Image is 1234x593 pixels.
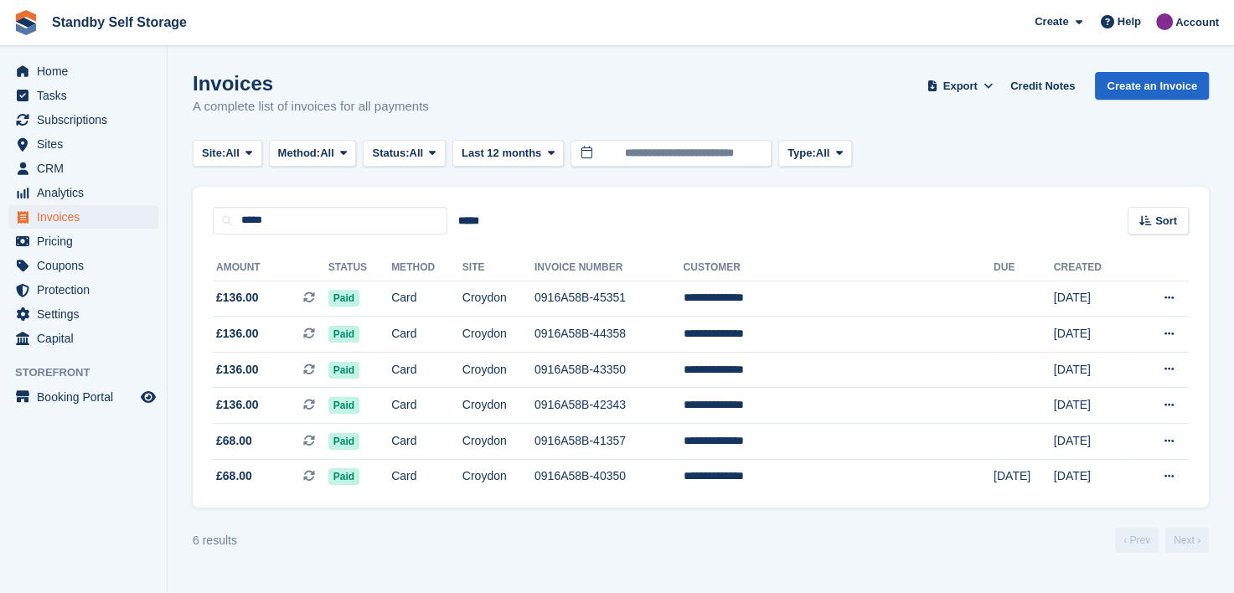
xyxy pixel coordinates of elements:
td: Card [391,424,462,460]
span: £136.00 [216,289,259,307]
td: [DATE] [994,459,1054,494]
a: menu [8,278,158,302]
span: Protection [37,278,137,302]
span: £136.00 [216,396,259,414]
button: Status: All [363,140,445,168]
td: Croydon [462,352,534,388]
span: £136.00 [216,361,259,379]
a: menu [8,205,158,229]
th: Method [391,255,462,281]
span: Method: [278,145,321,162]
a: Preview store [138,387,158,407]
td: Card [391,317,462,353]
span: Paid [328,326,359,343]
a: Standby Self Storage [45,8,194,36]
td: 0916A58B-40350 [534,459,684,494]
a: menu [8,59,158,83]
span: Paid [328,362,359,379]
td: 0916A58B-44358 [534,317,684,353]
a: menu [8,181,158,204]
th: Invoice Number [534,255,684,281]
a: Create an Invoice [1095,72,1209,100]
th: Amount [213,255,328,281]
span: Account [1175,14,1219,31]
a: menu [8,132,158,156]
span: Capital [37,327,137,350]
span: Pricing [37,229,137,253]
span: Coupons [37,254,137,277]
a: menu [8,254,158,277]
th: Created [1054,255,1132,281]
th: Due [994,255,1054,281]
td: [DATE] [1054,281,1132,317]
span: Type: [787,145,816,162]
td: 0916A58B-42343 [534,388,684,424]
span: Paid [328,397,359,414]
a: Credit Notes [1004,72,1082,100]
a: menu [8,302,158,326]
a: menu [8,157,158,180]
button: Method: All [269,140,357,168]
button: Type: All [778,140,852,168]
td: [DATE] [1054,352,1132,388]
a: menu [8,108,158,131]
span: Home [37,59,137,83]
td: Croydon [462,459,534,494]
a: Next [1165,528,1209,553]
th: Customer [683,255,993,281]
span: £136.00 [216,325,259,343]
a: menu [8,385,158,409]
span: Sort [1155,213,1177,229]
span: Booking Portal [37,385,137,409]
span: £68.00 [216,467,252,485]
span: Create [1035,13,1068,30]
span: Help [1118,13,1141,30]
div: 6 results [193,532,237,549]
td: [DATE] [1054,388,1132,424]
span: Paid [328,290,359,307]
td: Croydon [462,424,534,460]
span: Storefront [15,364,167,381]
span: All [816,145,830,162]
span: All [320,145,334,162]
span: Status: [372,145,409,162]
a: Previous [1115,528,1159,553]
td: Card [391,352,462,388]
td: 0916A58B-45351 [534,281,684,317]
button: Last 12 months [452,140,564,168]
span: Site: [202,145,225,162]
td: [DATE] [1054,459,1132,494]
td: Croydon [462,388,534,424]
span: Last 12 months [462,145,541,162]
p: A complete list of invoices for all payments [193,97,429,116]
td: Croydon [462,281,534,317]
span: Settings [37,302,137,326]
span: Analytics [37,181,137,204]
img: stora-icon-8386f47178a22dfd0bd8f6a31ec36ba5ce8667c1dd55bd0f319d3a0aa187defe.svg [13,10,39,35]
td: 0916A58B-41357 [534,424,684,460]
span: CRM [37,157,137,180]
span: Export [943,78,978,95]
th: Site [462,255,534,281]
nav: Page [1112,528,1212,553]
td: [DATE] [1054,424,1132,460]
span: Invoices [37,205,137,229]
span: All [410,145,424,162]
span: Sites [37,132,137,156]
td: 0916A58B-43350 [534,352,684,388]
img: Sue Ford [1156,13,1173,30]
a: menu [8,84,158,107]
button: Export [923,72,997,100]
a: menu [8,327,158,350]
td: Card [391,388,462,424]
span: Paid [328,468,359,485]
a: menu [8,229,158,253]
span: Paid [328,433,359,450]
span: Subscriptions [37,108,137,131]
span: £68.00 [216,432,252,450]
span: All [225,145,240,162]
td: [DATE] [1054,317,1132,353]
h1: Invoices [193,72,429,95]
button: Site: All [193,140,262,168]
td: Card [391,281,462,317]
